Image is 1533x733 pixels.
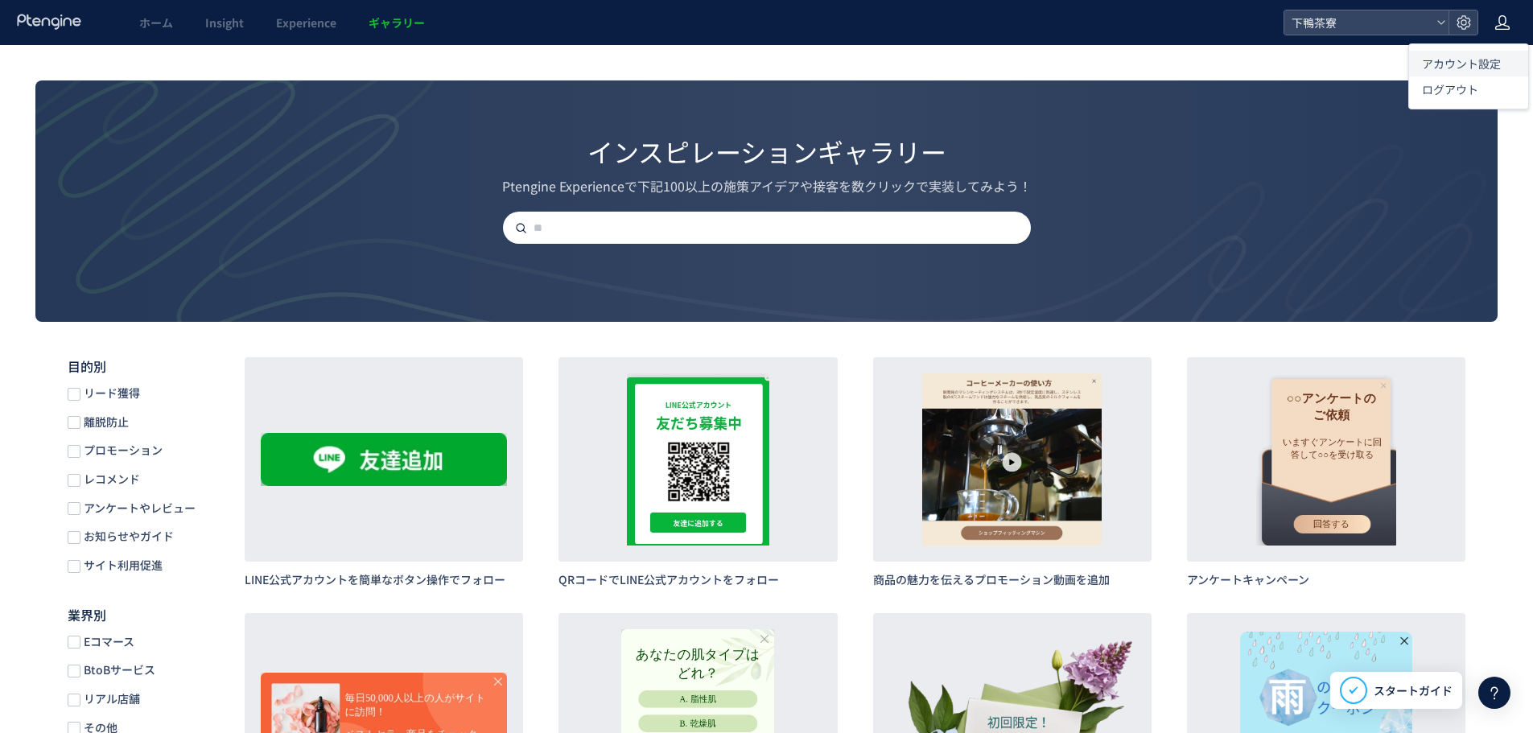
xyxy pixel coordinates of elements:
[80,414,129,430] span: 離脱防止
[369,14,425,31] span: ギャラリー
[68,606,212,624] h5: 業界別
[80,662,155,677] span: BtoBサービス
[80,691,140,706] span: リアル店舗
[245,571,523,587] h3: LINE公式アカウントを簡単なボタン操作でフォロー
[68,357,212,376] h5: 目的別
[80,634,134,649] span: Eコマース
[1287,10,1430,35] span: 下鴨茶寮
[80,443,163,458] span: プロモーション
[80,500,196,516] span: アンケートやレビュー
[1422,56,1501,72] span: アカウント設定
[139,14,173,31] span: ホーム
[64,177,1469,196] div: Ptengine Experienceで下記100以上の施策アイデアや接客を数クリックで実装してみよう！
[64,134,1469,171] div: インスピレーションギャラリー
[80,529,174,544] span: お知らせやガイド
[558,571,837,587] h3: QRコードでLINE公式アカウントをフォロー
[80,472,140,487] span: レコメンド
[205,14,244,31] span: Insight
[873,571,1152,587] h3: 商品の魅力を伝えるプロモーション動画を追加
[276,14,336,31] span: Experience
[80,385,140,401] span: リード獲得
[1422,81,1478,97] span: ログアウト
[1374,682,1453,699] span: スタートガイド
[80,558,163,573] span: サイト利用促進
[1187,571,1465,587] h3: アンケートキャンペーン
